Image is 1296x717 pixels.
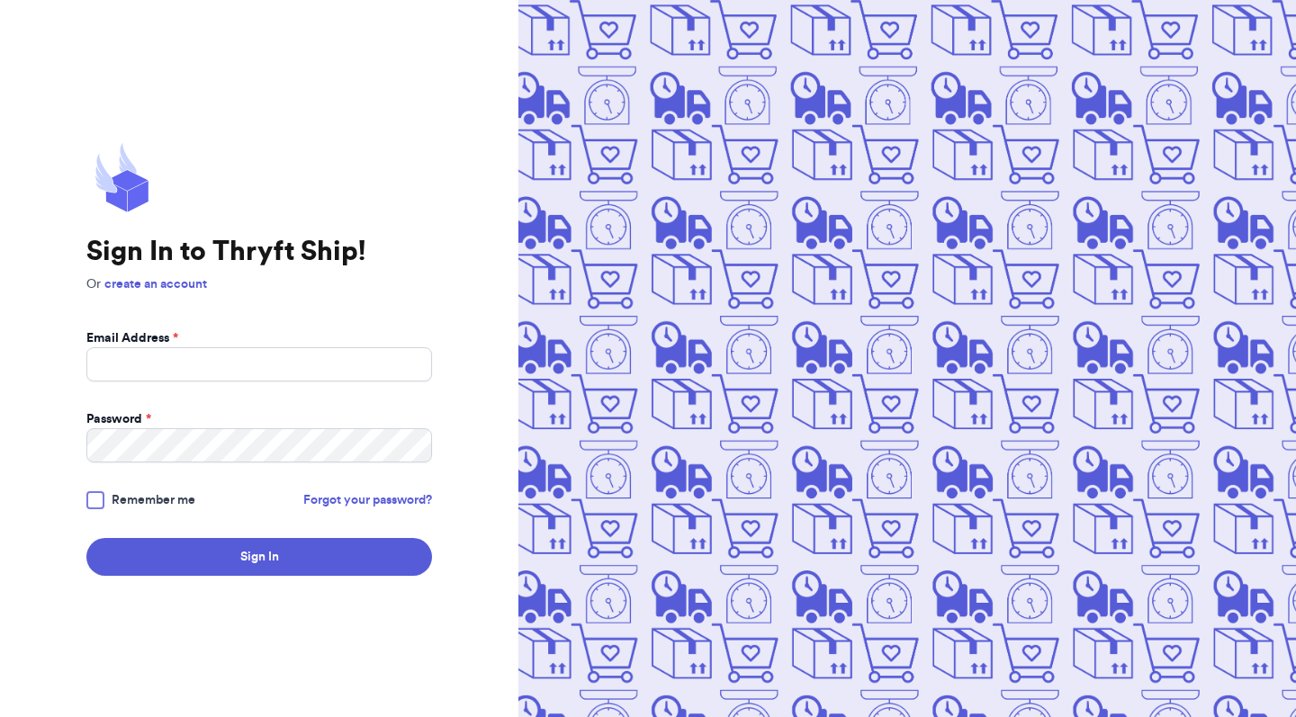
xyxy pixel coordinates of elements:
label: Email Address [86,329,178,347]
span: Remember me [112,491,195,509]
label: Password [86,410,151,428]
p: Or [86,275,432,293]
h1: Sign In to Thryft Ship! [86,236,432,268]
button: Sign In [86,538,432,576]
a: create an account [104,278,207,291]
a: Forgot your password? [303,491,432,509]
